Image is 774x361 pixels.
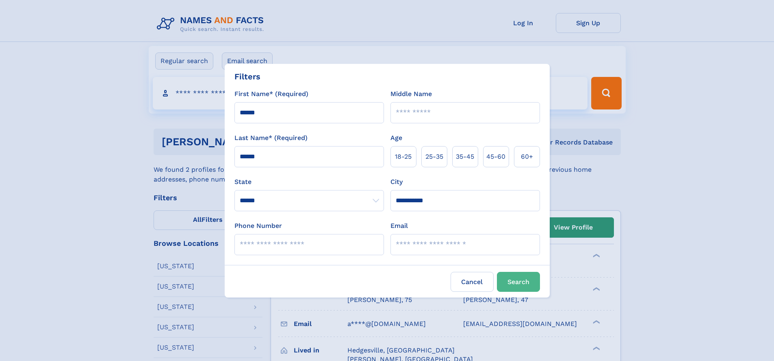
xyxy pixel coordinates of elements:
label: First Name* (Required) [234,89,308,99]
label: State [234,177,384,187]
span: 18‑25 [395,152,412,162]
span: 25‑35 [425,152,443,162]
label: Age [390,133,402,143]
span: 45‑60 [486,152,505,162]
label: Middle Name [390,89,432,99]
label: Phone Number [234,221,282,231]
span: 35‑45 [456,152,474,162]
label: Email [390,221,408,231]
label: City [390,177,403,187]
div: Filters [234,70,260,83]
span: 60+ [521,152,533,162]
label: Cancel [451,272,494,292]
label: Last Name* (Required) [234,133,308,143]
button: Search [497,272,540,292]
